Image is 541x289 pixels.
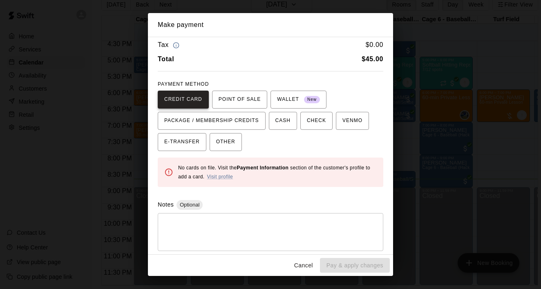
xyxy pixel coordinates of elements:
[212,91,267,109] button: POINT OF SALE
[277,93,320,106] span: WALLET
[158,81,209,87] span: PAYMENT METHOD
[219,93,261,106] span: POINT OF SALE
[362,56,383,62] b: $ 45.00
[270,91,326,109] button: WALLET New
[158,201,174,208] label: Notes
[158,112,266,130] button: PACKAGE / MEMBERSHIP CREDITS
[237,165,288,171] b: Payment Information
[164,136,200,149] span: E-TRANSFER
[148,13,393,37] h2: Make payment
[269,112,297,130] button: CASH
[158,91,209,109] button: CREDIT CARD
[275,114,291,127] span: CASH
[336,112,369,130] button: VENMO
[177,202,203,208] span: Optional
[216,136,235,149] span: OTHER
[164,93,202,106] span: CREDIT CARD
[366,40,383,51] h6: $ 0.00
[307,114,326,127] span: CHECK
[304,94,320,105] span: New
[207,174,233,180] a: Visit profile
[210,133,242,151] button: OTHER
[291,258,317,273] button: Cancel
[300,112,333,130] button: CHECK
[158,40,181,51] h6: Tax
[158,56,174,62] b: Total
[342,114,362,127] span: VENMO
[158,133,206,151] button: E-TRANSFER
[178,165,370,180] span: No cards on file. Visit the section of the customer's profile to add a card.
[164,114,259,127] span: PACKAGE / MEMBERSHIP CREDITS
